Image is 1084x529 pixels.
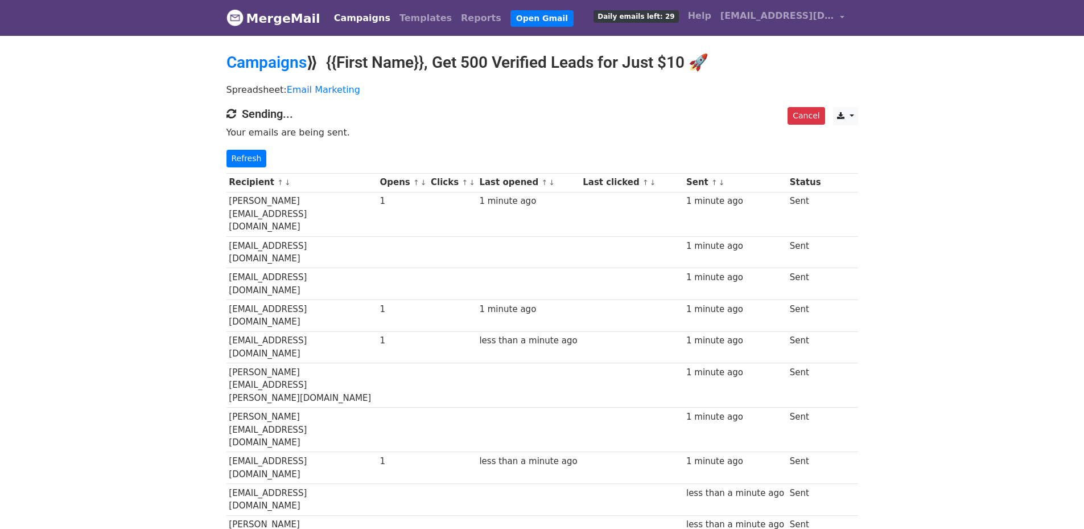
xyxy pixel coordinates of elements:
a: Reports [456,7,506,30]
h2: ⟫ {{First Name}}, Get 500 Verified Leads for Just $10 🚀 [226,53,858,72]
td: Sent [787,331,823,363]
td: [EMAIL_ADDRESS][DOMAIN_NAME] [226,300,377,331]
a: Open Gmail [510,10,574,27]
td: [EMAIL_ADDRESS][DOMAIN_NAME] [226,452,377,484]
a: ↓ [469,178,475,187]
p: Your emails are being sent. [226,126,858,138]
a: Campaigns [226,53,307,72]
td: Sent [787,483,823,515]
div: 1 [380,455,426,468]
td: Sent [787,452,823,484]
img: MergeMail logo [226,9,244,26]
a: Campaigns [329,7,395,30]
div: 1 minute ago [686,455,784,468]
a: ↑ [642,178,649,187]
th: Status [787,173,823,192]
a: ↓ [650,178,656,187]
td: Sent [787,363,823,408]
a: ↑ [711,178,718,187]
a: Daily emails left: 29 [589,5,683,27]
div: 1 minute ago [686,334,784,347]
td: Sent [787,408,823,452]
a: Refresh [226,150,267,167]
td: [EMAIL_ADDRESS][DOMAIN_NAME] [226,268,377,300]
div: 1 minute ago [686,195,784,208]
div: 1 [380,303,426,316]
a: MergeMail [226,6,320,30]
a: ↓ [549,178,555,187]
td: [PERSON_NAME][EMAIL_ADDRESS][DOMAIN_NAME] [226,192,377,236]
a: ↓ [421,178,427,187]
div: less than a minute ago [686,487,784,500]
span: [EMAIL_ADDRESS][DOMAIN_NAME] [720,9,834,23]
th: Recipient [226,173,377,192]
a: ↑ [277,178,283,187]
div: 1 minute ago [686,271,784,284]
a: ↑ [461,178,468,187]
a: Help [683,5,716,27]
div: 1 minute ago [479,195,577,208]
th: Last opened [477,173,580,192]
a: Email Marketing [287,84,360,95]
td: Sent [787,300,823,331]
td: Sent [787,192,823,236]
div: 1 minute ago [479,303,577,316]
a: ↓ [285,178,291,187]
div: less than a minute ago [479,334,577,347]
td: [EMAIL_ADDRESS][DOMAIN_NAME] [226,236,377,268]
a: ↑ [413,178,419,187]
h4: Sending... [226,107,858,121]
div: 1 [380,195,426,208]
div: 1 minute ago [686,366,784,379]
a: Cancel [788,107,825,125]
a: ↑ [541,178,547,187]
div: 1 [380,334,426,347]
a: [EMAIL_ADDRESS][DOMAIN_NAME] [716,5,849,31]
th: Sent [683,173,787,192]
th: Opens [377,173,428,192]
div: 1 minute ago [686,240,784,253]
a: ↓ [719,178,725,187]
th: Clicks [428,173,476,192]
td: [PERSON_NAME][EMAIL_ADDRESS][PERSON_NAME][DOMAIN_NAME] [226,363,377,408]
div: 1 minute ago [686,303,784,316]
span: Daily emails left: 29 [593,10,678,23]
th: Last clicked [580,173,683,192]
div: 1 minute ago [686,411,784,424]
div: less than a minute ago [479,455,577,468]
td: Sent [787,268,823,300]
a: Templates [395,7,456,30]
td: [PERSON_NAME][EMAIL_ADDRESS][DOMAIN_NAME] [226,408,377,452]
td: [EMAIL_ADDRESS][DOMAIN_NAME] [226,483,377,515]
p: Spreadsheet: [226,84,858,96]
td: [EMAIL_ADDRESS][DOMAIN_NAME] [226,331,377,363]
td: Sent [787,236,823,268]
